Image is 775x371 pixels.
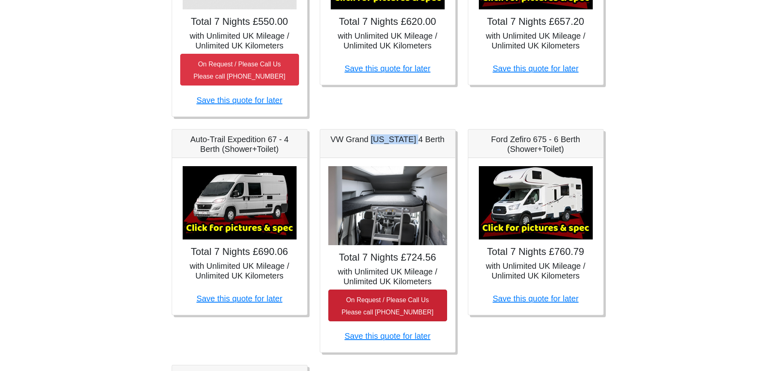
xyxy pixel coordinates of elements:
[342,296,434,316] small: On Request / Please Call Us Please call [PHONE_NUMBER]
[196,294,282,303] a: Save this quote for later
[328,267,447,286] h5: with Unlimited UK Mileage / Unlimited UK Kilometers
[476,246,595,258] h4: Total 7 Nights £760.79
[328,252,447,263] h4: Total 7 Nights £724.56
[180,261,299,281] h5: with Unlimited UK Mileage / Unlimited UK Kilometers
[183,166,297,239] img: Auto-Trail Expedition 67 - 4 Berth (Shower+Toilet)
[180,31,299,50] h5: with Unlimited UK Mileage / Unlimited UK Kilometers
[180,54,299,86] button: On Request / Please Call UsPlease call [PHONE_NUMBER]
[345,331,430,340] a: Save this quote for later
[476,134,595,154] h5: Ford Zefiro 675 - 6 Berth (Shower+Toilet)
[328,31,447,50] h5: with Unlimited UK Mileage / Unlimited UK Kilometers
[196,96,282,105] a: Save this quote for later
[328,134,447,144] h5: VW Grand [US_STATE] 4 Berth
[180,134,299,154] h5: Auto-Trail Expedition 67 - 4 Berth (Shower+Toilet)
[180,16,299,28] h4: Total 7 Nights £550.00
[328,166,447,246] img: VW Grand California 4 Berth
[493,64,579,73] a: Save this quote for later
[476,16,595,28] h4: Total 7 Nights £657.20
[180,246,299,258] h4: Total 7 Nights £690.06
[194,61,286,80] small: On Request / Please Call Us Please call [PHONE_NUMBER]
[493,294,579,303] a: Save this quote for later
[328,16,447,28] h4: Total 7 Nights £620.00
[345,64,430,73] a: Save this quote for later
[328,290,447,321] button: On Request / Please Call UsPlease call [PHONE_NUMBER]
[476,31,595,50] h5: with Unlimited UK Mileage / Unlimited UK Kilometers
[479,166,593,239] img: Ford Zefiro 675 - 6 Berth (Shower+Toilet)
[476,261,595,281] h5: with Unlimited UK Mileage / Unlimited UK Kilometers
